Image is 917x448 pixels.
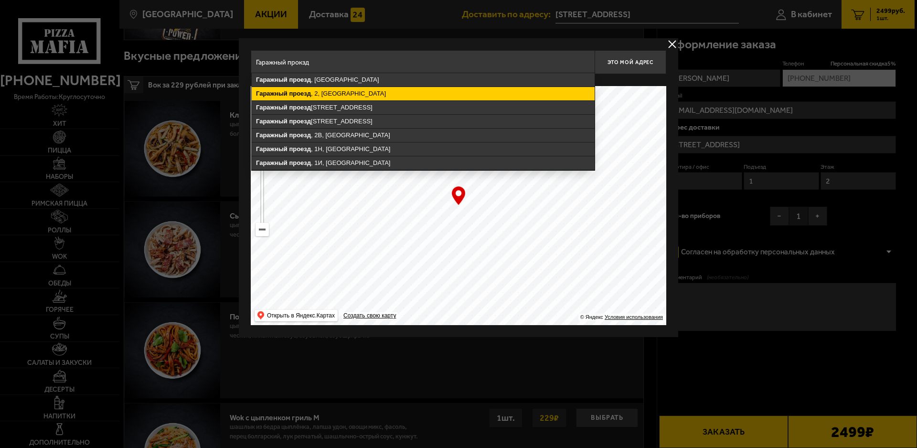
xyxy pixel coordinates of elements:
ymaps: проезд [289,76,311,83]
ymaps: Гаражный [256,145,288,153]
ymaps: Гаражный [256,76,288,83]
ymaps: Гаражный [256,90,288,97]
ymaps: Гаражный [256,118,288,125]
ymaps: [STREET_ADDRESS] [252,101,595,114]
ymaps: Открыть в Яндекс.Картах [255,310,338,321]
ymaps: , [GEOGRAPHIC_DATA] [252,73,595,87]
ymaps: Гаражный [256,104,288,111]
ymaps: Гаражный [256,159,288,166]
ymaps: проезд [289,159,311,166]
ymaps: [STREET_ADDRESS] [252,115,595,128]
ymaps: , 2, [GEOGRAPHIC_DATA] [252,87,595,100]
span: Это мой адрес [608,59,653,66]
ymaps: , 1Н, [GEOGRAPHIC_DATA] [252,142,595,156]
ymaps: проезд [289,145,311,153]
ymaps: , 1И, [GEOGRAPHIC_DATA] [252,156,595,170]
ymaps: Открыть в Яндекс.Картах [267,310,335,321]
a: Условия использования [605,314,663,320]
button: delivery type [666,38,678,50]
ymaps: проезд [289,131,311,139]
ymaps: , 2В, [GEOGRAPHIC_DATA] [252,129,595,142]
ymaps: проезд [289,104,311,111]
button: Это мой адрес [595,50,666,74]
ymaps: © Яндекс [580,314,603,320]
ymaps: проезд [289,118,311,125]
ymaps: проезд [289,90,311,97]
input: Введите адрес доставки [251,50,595,74]
ymaps: Гаражный [256,131,288,139]
p: Укажите дом на карте или в поле ввода [251,76,385,84]
a: Создать свою карту [341,312,398,319]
